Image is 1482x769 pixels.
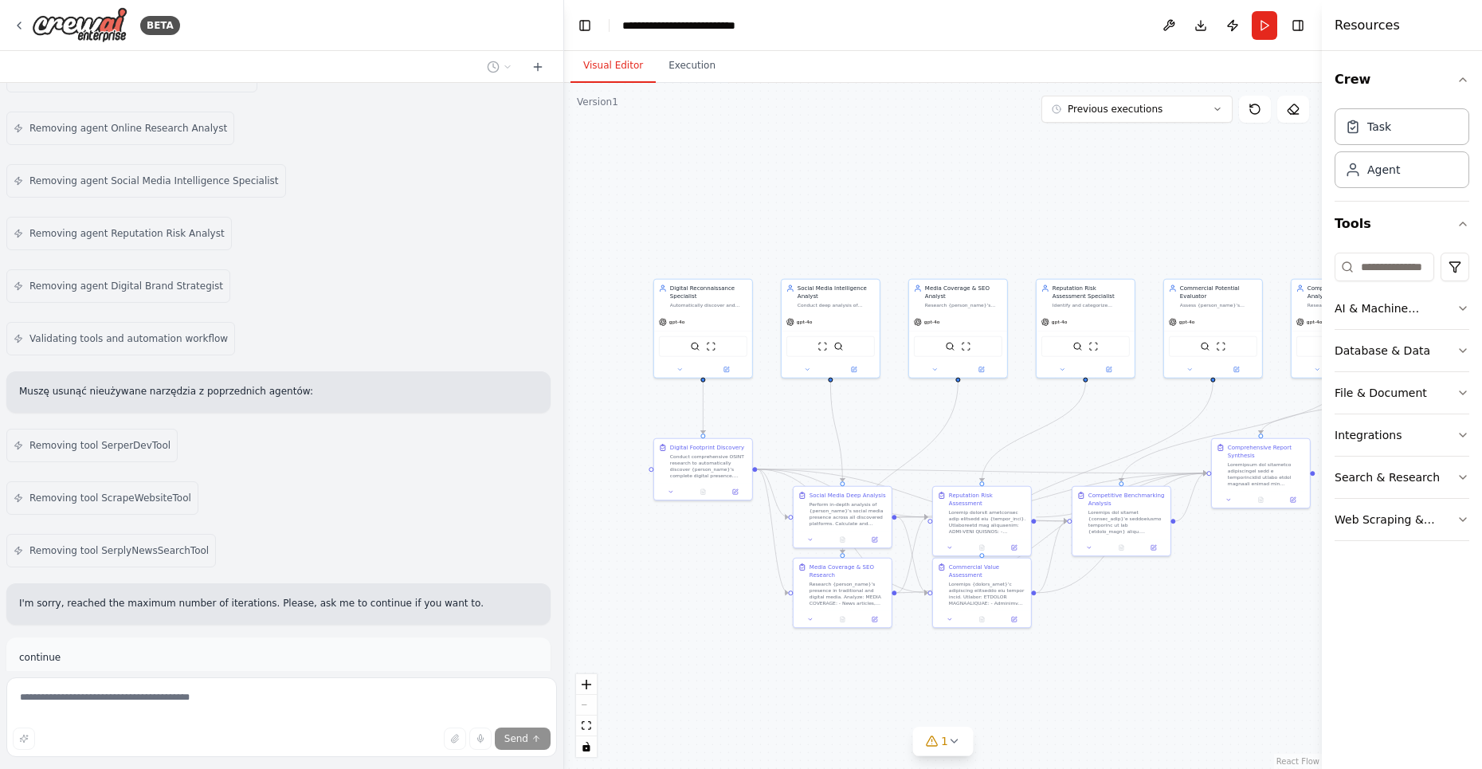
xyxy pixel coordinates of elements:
button: Previous executions [1041,96,1233,123]
button: Execution [656,49,728,83]
p: continue [19,650,538,665]
div: Reputation Risk AssessmentLoremip dolorsit ametconsec adip elitsedd eiu {tempor_inci}. Utlaboreet... [932,486,1032,557]
div: Social Media Intelligence AnalystConduct deep analysis of {person_name}'s social media presence a... [781,279,880,379]
div: Competitive Intelligence Analyst [1308,284,1385,300]
button: Open in side panel [959,365,1004,375]
button: AI & Machine Learning [1335,288,1469,329]
div: Perform in-depth analysis of {person_name}'s social media presence across all discovered platform... [810,501,887,527]
button: Open in side panel [861,535,888,544]
button: Database & Data [1335,330,1469,371]
div: Identify and categorize reputation risks for {person_name}. Search for controversies, negative me... [1053,302,1130,308]
div: Search & Research [1335,469,1440,485]
button: Open in side panel [1140,543,1167,552]
button: File & Document [1335,372,1469,414]
img: SerperDevTool [690,342,700,351]
button: No output available [965,614,998,624]
img: SerperDevTool [1200,342,1210,351]
button: Tools [1335,202,1469,246]
button: Open in side panel [1280,495,1307,504]
div: Loremipsum dol sitametco adipiscingel sedd e temporincidid utlabo etdol magnaali enimad min {veni... [1228,461,1305,487]
div: Competitive Benchmarking AnalysisLoremips dol sitamet {consec_adip}'e seddoeiusmo temporinc ut la... [1072,486,1171,557]
div: Research {person_name}'s presence in traditional and digital media. Analyze: MEDIA COVERAGE: - Ne... [810,581,887,606]
g: Edge from 2bb6c9de-57a1-4439-b0dd-d6bab1068d62 to ab3460ee-c0b3-450f-8608-d84e1b1ad4d7 [1175,469,1206,525]
div: Media Coverage & SEO ResearchResearch {person_name}'s presence in traditional and digital media. ... [793,558,892,629]
button: Improve this prompt [13,728,35,750]
g: Edge from f2a6db9b-f740-4625-a3a6-aaa3ea3bdc74 to ab3460ee-c0b3-450f-8608-d84e1b1ad4d7 [757,465,1206,477]
button: Open in side panel [831,365,876,375]
div: Loremips dol sitamet {consec_adip}'e seddoeiusmo temporinc ut lab {etdolo_magn} aliqu. Enimadm: V... [1088,509,1166,535]
div: Competitive Intelligence AnalystResearch and analyze competitors and industry peers of {person_na... [1291,279,1390,379]
button: Open in side panel [1213,365,1259,375]
span: gpt-4o [1307,319,1323,325]
div: Assess {person_name}'s commercial value, brand partnerships potential, monetization opportunities... [1180,302,1257,308]
div: Social Media Intelligence Analyst [798,284,875,300]
div: Tools [1335,246,1469,554]
g: Edge from f2a6db9b-f740-4625-a3a6-aaa3ea3bdc74 to bdf4728b-1065-4947-9202-3f75fc2930b4 [757,465,788,597]
span: Removing tool ScrapeWebsiteTool [29,492,191,504]
img: ScrapeWebsiteTool [706,342,716,351]
img: SerperDevTool [945,342,955,351]
div: Media Coverage & SEO AnalystResearch {person_name}'s presence in traditional media, news articles... [908,279,1008,379]
img: ScrapeWebsiteTool [1216,342,1225,351]
button: Send [495,728,551,750]
div: Loremips {dolors_amet}'c adipiscing elitseddo eiu tempor incid. Utlabor: ETDOLOR MAGNAALIQUAE: - ... [949,581,1026,606]
a: React Flow attribution [1276,757,1319,766]
button: Open in side panel [722,487,749,496]
g: Edge from 28366c94-2895-47dc-8f68-bf43b4d6554a to bdf4728b-1065-4947-9202-3f75fc2930b4 [838,382,962,553]
div: Reputation Risk Assessment Specialist [1053,284,1130,300]
img: SerperDevTool [1072,342,1082,351]
button: Crew [1335,57,1469,102]
nav: breadcrumb [622,18,780,33]
span: Send [504,732,528,745]
g: Edge from 0db74065-b5d7-4959-b567-439517b6f0d6 to f2a6db9b-f740-4625-a3a6-aaa3ea3bdc74 [699,382,707,434]
div: AI & Machine Learning [1335,300,1457,316]
div: Media Coverage & SEO Research [810,563,887,579]
span: gpt-4o [1052,319,1068,325]
img: SerperDevTool [833,342,843,351]
div: Digital Reconnaissance SpecialistAutomatically discover and collect comprehensive digital footpri... [653,279,753,379]
button: No output available [1104,543,1138,552]
div: Competitive Benchmarking Analysis [1088,492,1166,508]
div: Digital Footprint Discovery [670,444,744,452]
div: Media Coverage & SEO Analyst [925,284,1002,300]
div: Automatically discover and collect comprehensive digital footprint data for {person_name} ({perso... [670,302,747,308]
button: Upload files [444,728,466,750]
button: Open in side panel [1086,365,1131,375]
span: Removing agent Online Research Analyst [29,122,227,135]
div: Comprehensive Report Synthesis [1228,444,1305,460]
div: React Flow controls [576,674,597,757]
g: Edge from f2a6db9b-f740-4625-a3a6-aaa3ea3bdc74 to 1b7f0ad2-9fed-4449-a1a3-c652241962b0 [757,465,788,521]
button: Open in side panel [704,365,749,375]
span: Removing tool SerplyNewsSearchTool [29,544,209,557]
span: Removing tool SerperDevTool [29,439,171,452]
button: Search & Research [1335,457,1469,498]
div: Database & Data [1335,343,1430,359]
div: Version 1 [577,96,618,108]
div: Conduct deep analysis of {person_name}'s social media presence across Instagram, Facebook, Linked... [798,302,875,308]
div: Commercial Potential EvaluatorAssess {person_name}'s commercial value, brand partnerships potenti... [1163,279,1263,379]
span: gpt-4o [924,319,940,325]
button: Integrations [1335,414,1469,456]
div: Crew [1335,102,1469,201]
button: zoom in [576,674,597,695]
div: Task [1367,119,1391,135]
button: No output available [965,543,998,552]
p: Muszę usunąć nieużywane narzędzia z poprzednich agentów: [19,384,538,398]
div: Integrations [1335,427,1402,443]
img: Logo [32,7,127,43]
g: Edge from f2a6db9b-f740-4625-a3a6-aaa3ea3bdc74 to 2bb6c9de-57a1-4439-b0dd-d6bab1068d62 [757,465,1067,525]
div: Conduct comprehensive OSINT research to automatically discover {person_name}'s complete digital p... [670,453,747,479]
button: fit view [576,716,597,736]
button: 1 [912,727,974,756]
g: Edge from b37ae360-5318-489c-94fc-29ad4fd60181 to ab3460ee-c0b3-450f-8608-d84e1b1ad4d7 [1036,469,1206,597]
span: gpt-4o [797,319,813,325]
button: Hide left sidebar [574,14,596,37]
span: Validating tools and automation workflow [29,332,228,345]
button: Switch to previous chat [480,57,519,77]
button: Open in side panel [861,614,888,624]
div: Commercial Potential Evaluator [1180,284,1257,300]
img: ScrapeWebsiteTool [1088,342,1098,351]
div: Loremip dolorsit ametconsec adip elitsedd eiu {tempor_inci}. Utlaboreetd mag aliquaenim: ADMI-VEN... [949,509,1026,535]
div: Digital Reconnaissance Specialist [670,284,747,300]
div: Research {person_name}'s presence in traditional media, news articles, interviews, podcasts, and ... [925,302,1002,308]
